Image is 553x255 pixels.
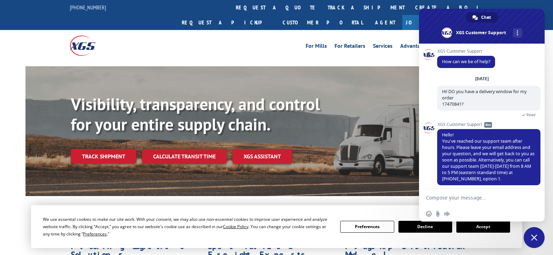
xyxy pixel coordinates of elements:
a: For Retailers [335,43,365,51]
span: Insert an emoji [426,211,432,217]
a: Agent [368,15,402,30]
span: Cookie Policy [223,224,248,230]
div: [DATE] [475,77,489,81]
a: Request a pickup [177,15,277,30]
div: Cookie Consent Prompt [31,205,522,248]
a: Services [373,43,393,51]
textarea: Compose your message... [426,195,522,201]
a: For Mills [306,43,327,51]
span: Bot [484,122,492,128]
a: Join Our Team [402,15,484,30]
a: Customer Portal [277,15,368,30]
a: [PHONE_NUMBER] [70,4,106,11]
span: Read [526,112,536,117]
span: XGS Customer Support [437,122,540,127]
div: Close chat [524,227,545,248]
span: How can we be of help? [442,59,490,65]
button: Decline [398,221,452,233]
div: We use essential cookies to make our site work. With your consent, we may also use non-essential ... [43,216,332,238]
a: Advantages [400,43,429,51]
a: XGS ASSISTANT [232,149,292,164]
button: Preferences [340,221,394,233]
span: Hello! You've reached our support team after hours. Please leave your email address and your ques... [442,132,535,182]
span: Preferences [83,231,107,237]
span: Hi! DO you have a delivery window for my order 17470841? [442,89,526,107]
a: Calculate transit time [142,149,227,164]
a: Track shipment [71,149,136,164]
div: More channels [513,28,522,38]
b: Visibility, transparency, and control for your entire supply chain. [71,93,320,135]
span: XGS Customer Support [437,49,495,54]
span: Chat [481,12,491,23]
span: Send a file [435,211,441,217]
div: Chat [466,12,498,23]
button: Accept [456,221,510,233]
span: Audio message [444,211,450,217]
